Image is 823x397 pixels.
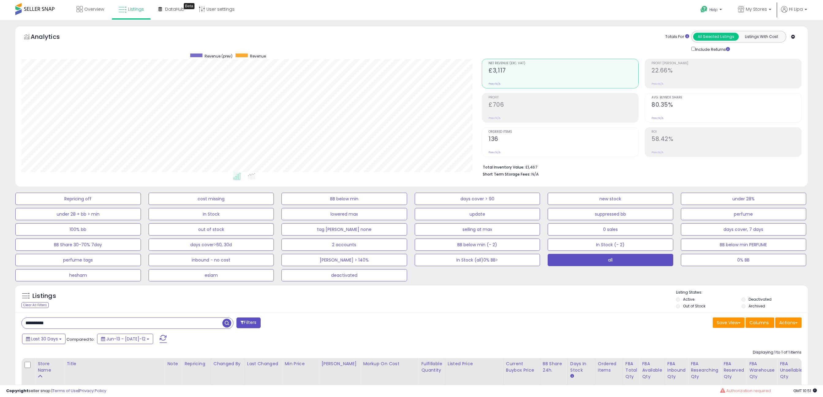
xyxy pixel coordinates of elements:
[128,6,144,12] span: Listings
[244,358,282,389] th: CSV column name: cust_attr_1_Last Changed
[696,1,728,20] a: Help
[281,239,407,251] button: 2 accounts
[149,223,274,236] button: out of stock
[681,193,806,205] button: under 28%
[489,116,500,120] small: Prev: N/A
[651,96,801,99] span: Avg. Buybox Share
[213,361,242,367] div: Changed by
[723,361,744,380] div: FBA Reserved Qty
[489,62,638,65] span: Net Revenue (Exc. VAT)
[415,254,540,266] button: In Stock (all)0% BB>
[598,361,620,373] div: Ordered Items
[285,361,316,367] div: Min Price
[38,361,61,373] div: Store Name
[676,290,808,295] p: Listing States:
[22,334,66,344] button: Last 30 Days
[483,163,797,170] li: £1,467
[570,361,593,373] div: Days In Stock
[683,297,694,302] label: Active
[421,361,442,373] div: Fulfillable Quantity
[106,336,145,342] span: Jun-13 - [DATE]-12
[746,317,774,328] button: Columns
[281,269,407,281] button: deactivated
[793,388,817,394] span: 2025-08-13 10:51 GMT
[681,223,806,236] button: days cover, 7 days
[32,292,56,300] h5: Listings
[489,130,638,134] span: Ordered Items
[211,358,244,389] th: CSV column name: cust_attr_2_Changed by
[31,32,72,43] h5: Analytics
[506,361,538,373] div: Current Buybox Price
[281,208,407,220] button: lowered max
[247,361,280,367] div: Last Changed
[6,388,28,394] strong: Copyright
[681,254,806,266] button: 0% BB
[361,358,419,389] th: The percentage added to the cost of goods (COGS) that forms the calculator for Min & Max prices.
[363,361,416,367] div: Markup on Cost
[749,297,772,302] label: Deactivated
[15,208,141,220] button: under 28 + bb > min
[642,361,662,380] div: FBA Available Qty
[548,208,673,220] button: suppressed bb
[548,223,673,236] button: 0 sales
[149,239,274,251] button: days cover>60, 30d
[651,135,801,144] h2: 58.42%
[165,6,184,12] span: DataHub
[250,54,266,59] span: Revenue
[789,6,803,12] span: Hi Lipa
[415,208,540,220] button: update
[149,269,274,281] button: eslam
[15,193,141,205] button: Repricing off
[693,33,739,41] button: All Selected Listings
[489,96,638,99] span: Profit
[651,82,663,86] small: Prev: N/A
[749,303,765,309] label: Archived
[66,361,162,367] div: Title
[687,46,737,53] div: Include Returns
[483,172,530,177] b: Short Term Storage Fees:
[184,3,194,9] div: Tooltip anchor
[548,239,673,251] button: In Stock (- 2)
[489,150,500,154] small: Prev: N/A
[205,54,232,59] span: Revenue (prev)
[625,361,637,380] div: FBA Total Qty
[415,223,540,236] button: selling at max
[167,361,179,367] div: Note
[15,223,141,236] button: 100% bb
[321,361,358,367] div: [PERSON_NAME]
[6,388,106,394] div: seller snap | |
[681,239,806,251] button: BB below min PERFUME
[665,34,689,40] div: Totals For
[746,6,767,12] span: My Stores
[651,67,801,75] h2: 22.66%
[281,223,407,236] button: tag [PERSON_NAME] none
[548,254,673,266] button: all
[749,361,775,380] div: FBA Warehouse Qty
[651,62,801,65] span: Profit [PERSON_NAME]
[149,254,274,266] button: inbound - no cost
[651,150,663,154] small: Prev: N/A
[651,101,801,109] h2: 80.35%
[149,193,274,205] button: cost missing
[709,7,718,12] span: Help
[184,361,208,367] div: Repricing
[780,361,802,380] div: FBA Unsellable Qty
[415,239,540,251] button: BB below min (- 2)
[700,6,708,13] i: Get Help
[84,6,104,12] span: Overview
[15,254,141,266] button: perfume tags
[681,208,806,220] button: perfume
[570,373,574,379] small: Days In Stock.
[415,193,540,205] button: days cover > 90
[31,336,58,342] span: Last 30 Days
[236,317,260,328] button: Filters
[543,361,565,373] div: BB Share 24h.
[15,239,141,251] button: BB Share 30-70% 7day
[683,303,705,309] label: Out of Stock
[713,317,745,328] button: Save View
[667,361,686,380] div: FBA inbound Qty
[79,388,106,394] a: Privacy Policy
[21,302,49,308] div: Clear All Filters
[548,193,673,205] button: new stock
[691,361,718,380] div: FBA Researching Qty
